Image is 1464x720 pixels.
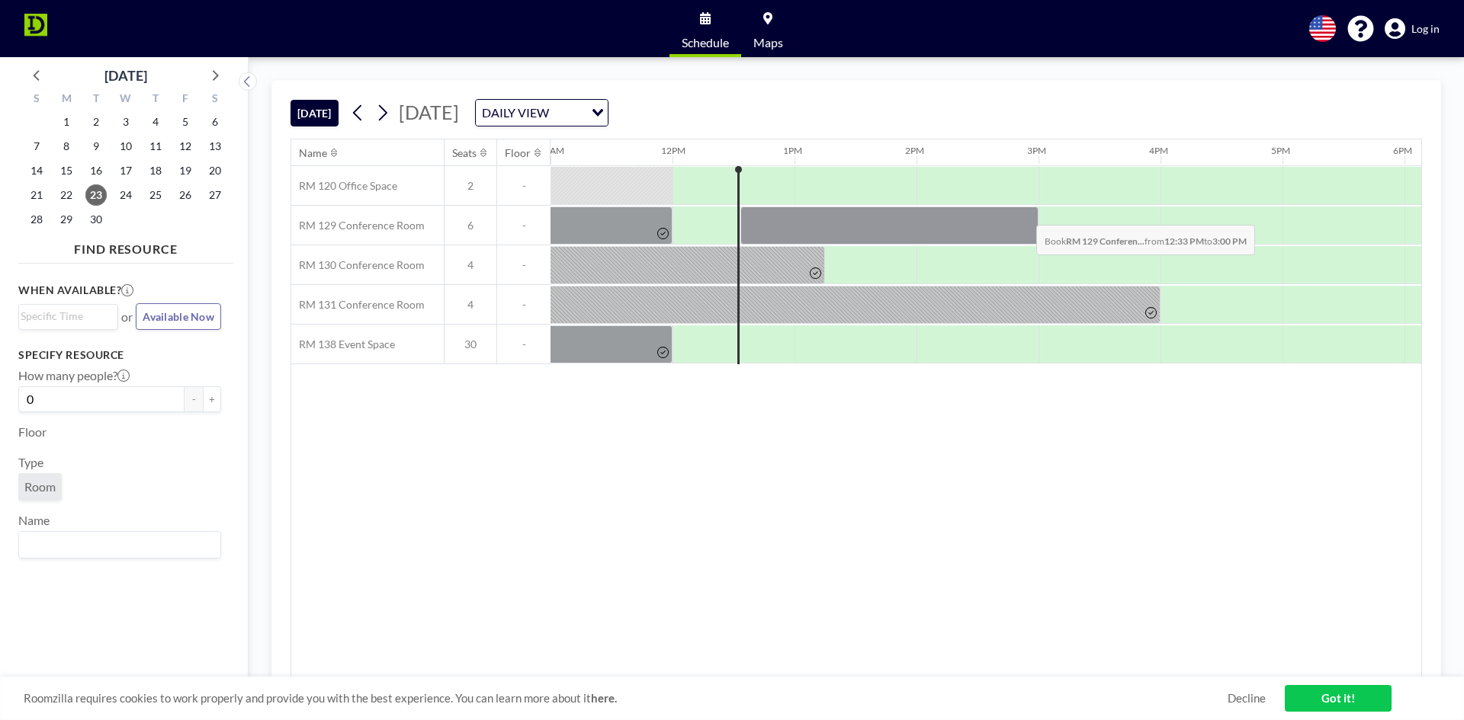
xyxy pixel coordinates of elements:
[445,219,496,232] span: 6
[497,338,551,351] span: -
[291,338,395,351] span: RM 138 Event Space
[497,258,551,272] span: -
[18,424,47,440] label: Floor
[21,535,212,555] input: Search for option
[56,136,77,157] span: Monday, September 8, 2025
[104,65,147,86] div: [DATE]
[203,386,221,412] button: +
[204,111,226,133] span: Saturday, September 6, 2025
[753,37,783,49] span: Maps
[1164,235,1204,247] b: 12:33 PM
[175,184,196,206] span: Friday, September 26, 2025
[1027,145,1046,156] div: 3PM
[445,298,496,312] span: 4
[1228,691,1266,706] a: Decline
[140,90,170,110] div: T
[56,209,77,230] span: Monday, September 29, 2025
[18,348,221,362] h3: Specify resource
[85,160,107,181] span: Tuesday, September 16, 2025
[452,146,477,160] div: Seats
[175,160,196,181] span: Friday, September 19, 2025
[1285,685,1392,712] a: Got it!
[136,303,221,330] button: Available Now
[24,479,56,494] span: Room
[26,160,47,181] span: Sunday, September 14, 2025
[19,305,117,328] div: Search for option
[175,136,196,157] span: Friday, September 12, 2025
[200,90,230,110] div: S
[18,368,130,383] label: How many people?
[85,209,107,230] span: Tuesday, September 30, 2025
[26,136,47,157] span: Sunday, September 7, 2025
[18,235,233,257] h4: FIND RESOURCE
[591,691,617,705] a: here.
[21,308,109,325] input: Search for option
[682,37,729,49] span: Schedule
[26,184,47,206] span: Sunday, September 21, 2025
[18,513,50,528] label: Name
[497,298,551,312] span: -
[299,146,327,160] div: Name
[145,111,166,133] span: Thursday, September 4, 2025
[111,90,141,110] div: W
[85,111,107,133] span: Tuesday, September 2, 2025
[115,160,136,181] span: Wednesday, September 17, 2025
[115,136,136,157] span: Wednesday, September 10, 2025
[476,100,608,126] div: Search for option
[291,258,425,272] span: RM 130 Conference Room
[661,145,685,156] div: 12PM
[204,160,226,181] span: Saturday, September 20, 2025
[445,338,496,351] span: 30
[905,145,924,156] div: 2PM
[554,103,583,123] input: Search for option
[85,184,107,206] span: Tuesday, September 23, 2025
[291,298,425,312] span: RM 131 Conference Room
[56,111,77,133] span: Monday, September 1, 2025
[204,136,226,157] span: Saturday, September 13, 2025
[505,146,531,160] div: Floor
[115,184,136,206] span: Wednesday, September 24, 2025
[56,160,77,181] span: Monday, September 15, 2025
[56,184,77,206] span: Monday, September 22, 2025
[445,258,496,272] span: 4
[18,455,43,470] label: Type
[175,111,196,133] span: Friday, September 5, 2025
[497,179,551,193] span: -
[445,179,496,193] span: 2
[82,90,111,110] div: T
[1066,235,1145,247] b: RM 129 Conferen...
[185,386,203,412] button: -
[24,691,1228,706] span: Roomzilla requires cookies to work properly and provide you with the best experience. You can lea...
[22,90,52,110] div: S
[497,219,551,232] span: -
[121,309,133,325] span: or
[1393,145,1412,156] div: 6PM
[1411,22,1440,36] span: Log in
[24,14,47,44] img: organization-logo
[1149,145,1168,156] div: 4PM
[479,103,552,123] span: DAILY VIEW
[145,136,166,157] span: Thursday, September 11, 2025
[52,90,82,110] div: M
[19,532,220,558] div: Search for option
[539,145,564,156] div: 11AM
[204,184,226,206] span: Saturday, September 27, 2025
[170,90,200,110] div: F
[291,179,397,193] span: RM 120 Office Space
[783,145,802,156] div: 1PM
[115,111,136,133] span: Wednesday, September 3, 2025
[291,100,339,126] button: [DATE]
[399,101,459,123] span: [DATE]
[85,136,107,157] span: Tuesday, September 9, 2025
[1385,18,1440,40] a: Log in
[145,160,166,181] span: Thursday, September 18, 2025
[143,310,214,323] span: Available Now
[291,219,425,232] span: RM 129 Conference Room
[145,184,166,206] span: Thursday, September 25, 2025
[1212,235,1247,247] b: 3:00 PM
[26,209,47,230] span: Sunday, September 28, 2025
[1036,225,1255,255] span: Book from to
[1271,145,1290,156] div: 5PM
